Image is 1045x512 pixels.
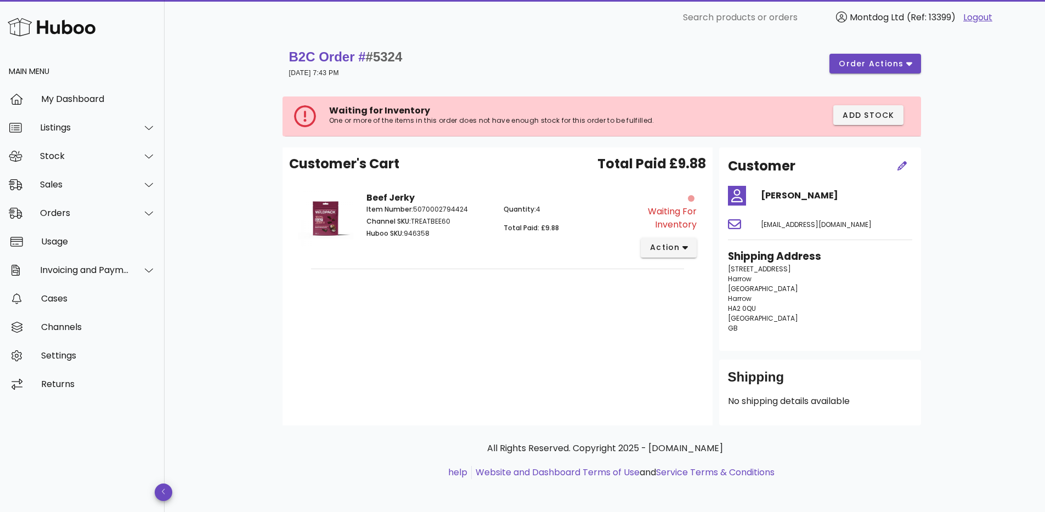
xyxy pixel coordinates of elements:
[329,104,430,117] span: Waiting for Inventory
[728,314,798,323] span: [GEOGRAPHIC_DATA]
[838,58,904,70] span: order actions
[635,205,697,231] div: Waiting for Inventory
[40,122,129,133] div: Listings
[649,242,680,253] span: action
[40,265,129,275] div: Invoicing and Payments
[366,191,415,204] strong: Beef Jerky
[298,191,353,247] img: Product Image
[504,204,628,214] p: 4
[291,442,919,455] p: All Rights Reserved. Copyright 2025 - [DOMAIN_NAME]
[8,15,95,39] img: Huboo Logo
[907,11,956,24] span: (Ref: 13399)
[833,105,903,125] button: Add Stock
[40,179,129,190] div: Sales
[289,69,339,77] small: [DATE] 7:43 PM
[761,220,872,229] span: [EMAIL_ADDRESS][DOMAIN_NAME]
[40,151,129,161] div: Stock
[366,217,491,226] p: TREATBEE60
[41,236,156,247] div: Usage
[366,204,413,214] span: Item Number:
[366,204,491,214] p: 5070002794424
[728,156,795,176] h2: Customer
[41,293,156,304] div: Cases
[829,54,920,73] button: order actions
[41,94,156,104] div: My Dashboard
[476,466,640,479] a: Website and Dashboard Terms of Use
[850,11,904,24] span: Montdog Ltd
[728,368,912,395] div: Shipping
[761,189,912,202] h4: [PERSON_NAME]
[366,229,404,238] span: Huboo SKU:
[289,49,403,64] strong: B2C Order #
[366,49,403,64] span: #5324
[728,395,912,408] p: No shipping details available
[329,116,717,125] p: One or more of the items in this order does not have enough stock for this order to be fulfilled.
[728,294,752,303] span: Harrow
[472,466,775,479] li: and
[41,350,156,361] div: Settings
[656,466,775,479] a: Service Terms & Conditions
[504,223,559,232] span: Total Paid: £9.88
[41,322,156,332] div: Channels
[842,110,895,121] span: Add Stock
[597,154,706,174] span: Total Paid £9.88
[41,379,156,389] div: Returns
[728,264,791,274] span: [STREET_ADDRESS]
[366,217,411,226] span: Channel SKU:
[448,466,467,479] a: help
[504,204,536,214] span: Quantity:
[366,229,491,238] p: 946358
[728,304,756,313] span: HA2 0QU
[40,208,129,218] div: Orders
[728,274,752,283] span: Harrow
[728,249,912,264] h3: Shipping Address
[728,323,738,333] span: GB
[963,11,992,24] a: Logout
[641,238,697,258] button: action
[289,154,399,174] span: Customer's Cart
[728,284,798,293] span: [GEOGRAPHIC_DATA]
